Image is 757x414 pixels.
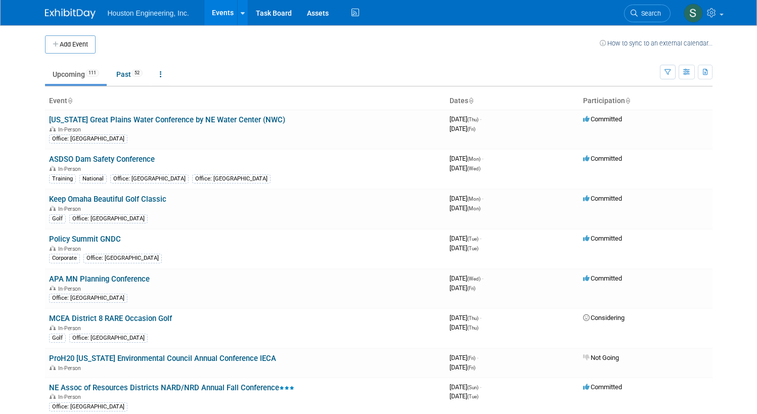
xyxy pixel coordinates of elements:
span: - [480,115,481,123]
span: Considering [583,314,625,321]
span: [DATE] [450,164,480,172]
a: ProH20 [US_STATE] Environmental Council Annual Conference IECA [49,354,276,363]
span: (Mon) [467,206,480,211]
span: Search [638,10,661,17]
span: [DATE] [450,155,483,162]
span: [DATE] [450,383,481,391]
span: (Mon) [467,196,480,202]
span: In-Person [58,246,84,252]
span: Committed [583,235,622,242]
span: - [482,195,483,202]
div: National [79,174,107,183]
span: [DATE] [450,204,480,212]
span: (Mon) [467,156,480,162]
span: (Fri) [467,286,475,291]
a: Keep Omaha Beautiful Golf Classic [49,195,166,204]
a: Sort by Event Name [67,97,72,105]
span: [DATE] [450,244,478,252]
a: Sort by Start Date [468,97,473,105]
div: Office: [GEOGRAPHIC_DATA] [110,174,189,183]
span: - [477,354,478,361]
div: Office: [GEOGRAPHIC_DATA] [49,294,127,303]
img: In-Person Event [50,394,56,399]
span: (Wed) [467,166,480,171]
span: [DATE] [450,125,475,132]
span: Committed [583,274,622,282]
span: 52 [131,69,143,77]
span: [DATE] [450,235,481,242]
span: [DATE] [450,324,478,331]
div: Golf [49,214,66,223]
img: In-Person Event [50,246,56,251]
div: Training [49,174,76,183]
a: APA MN Planning Conference [49,274,150,284]
span: [DATE] [450,392,478,400]
a: NE Assoc of Resources Districts NARD/NRD Annual Fall Conference [49,383,294,392]
span: - [482,155,483,162]
div: Office: [GEOGRAPHIC_DATA] [192,174,271,183]
span: In-Person [58,206,84,212]
span: (Tue) [467,236,478,242]
div: Corporate [49,254,80,263]
span: Committed [583,115,622,123]
img: In-Person Event [50,365,56,370]
span: (Tue) [467,246,478,251]
span: (Fri) [467,126,475,132]
th: Dates [446,93,579,110]
a: Upcoming111 [45,65,107,84]
span: [DATE] [450,274,483,282]
img: Sherwin Wanner [684,4,703,23]
img: In-Person Event [50,206,56,211]
span: [DATE] [450,195,483,202]
span: Committed [583,383,622,391]
a: Sort by Participation Type [625,97,630,105]
span: In-Person [58,126,84,133]
div: Office: [GEOGRAPHIC_DATA] [49,134,127,144]
span: - [480,235,481,242]
img: In-Person Event [50,166,56,171]
span: (Sun) [467,385,478,390]
span: (Thu) [467,117,478,122]
span: In-Person [58,286,84,292]
span: (Thu) [467,325,478,331]
div: Office: [GEOGRAPHIC_DATA] [83,254,162,263]
span: Committed [583,155,622,162]
span: (Tue) [467,394,478,399]
span: Houston Engineering, Inc. [108,9,189,17]
span: [DATE] [450,314,481,321]
span: (Thu) [467,315,478,321]
div: Office: [GEOGRAPHIC_DATA] [49,402,127,411]
span: - [480,314,481,321]
th: Participation [579,93,713,110]
a: Search [624,5,671,22]
span: In-Person [58,166,84,172]
span: [DATE] [450,354,478,361]
a: MCEA District 8 RARE Occasion Golf [49,314,172,323]
a: [US_STATE] Great Plains Water Conference by NE Water Center (NWC) [49,115,285,124]
span: [DATE] [450,115,481,123]
span: [DATE] [450,284,475,292]
span: In-Person [58,325,84,332]
span: (Fri) [467,365,475,371]
img: In-Person Event [50,126,56,131]
span: In-Person [58,365,84,372]
span: 111 [85,69,99,77]
a: Policy Summit GNDC [49,235,121,244]
span: (Wed) [467,276,480,282]
a: Past52 [109,65,150,84]
th: Event [45,93,446,110]
span: - [480,383,481,391]
a: ASDSO Dam Safety Conference [49,155,155,164]
a: How to sync to an external calendar... [600,39,713,47]
button: Add Event [45,35,96,54]
span: Committed [583,195,622,202]
div: Office: [GEOGRAPHIC_DATA] [69,214,148,223]
div: Golf [49,334,66,343]
span: [DATE] [450,363,475,371]
div: Office: [GEOGRAPHIC_DATA] [69,334,148,343]
span: Not Going [583,354,619,361]
span: In-Person [58,394,84,400]
img: In-Person Event [50,286,56,291]
span: - [482,274,483,282]
img: ExhibitDay [45,9,96,19]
